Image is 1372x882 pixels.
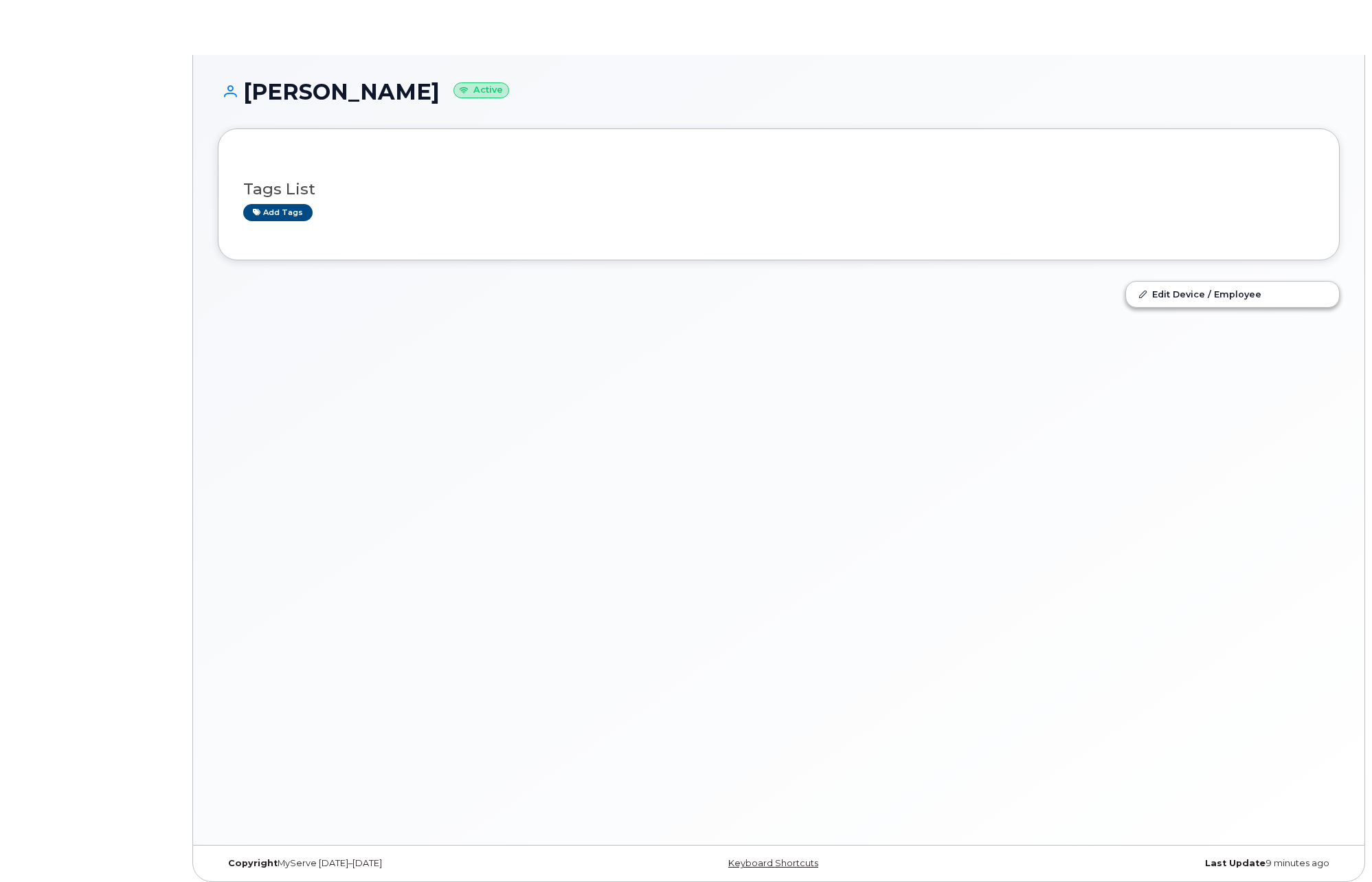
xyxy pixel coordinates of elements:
a: Add tags [243,204,313,221]
a: Keyboard Shortcuts [728,858,818,868]
h3: Tags List [243,181,1314,198]
div: 9 minutes ago [966,858,1340,869]
a: Edit Device / Employee [1126,282,1339,306]
div: MyServe [DATE]–[DATE] [218,858,592,869]
small: Active [453,82,509,98]
strong: Last Update [1205,858,1266,868]
h1: [PERSON_NAME] [218,80,1340,104]
strong: Copyright [228,858,278,868]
